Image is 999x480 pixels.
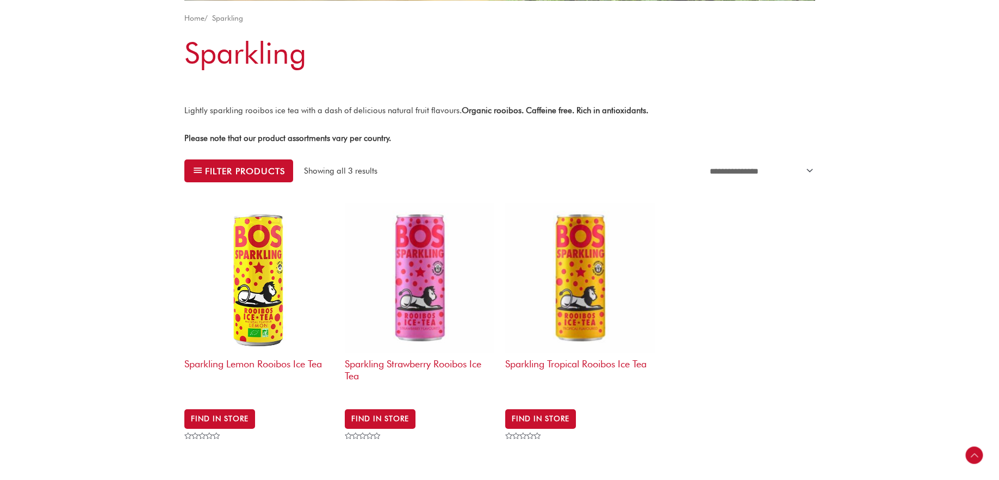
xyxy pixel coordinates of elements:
a: BUY IN STORE [505,409,576,429]
h2: Sparkling Lemon Rooibos Ice Tea [184,353,334,395]
a: BUY IN STORE [184,409,255,429]
img: Sparkling Strawberry Rooibos Ice Tea [345,203,494,353]
strong: Organic rooibos. Caffeine free. Rich in antioxidants. [462,106,648,115]
a: BUY IN STORE [345,409,415,429]
a: Home [184,14,204,22]
h2: Sparkling Strawberry Rooibos Ice Tea [345,353,494,395]
nav: Breadcrumb [184,11,815,25]
img: Sparkling Tropical Rooibos Ice Tea [505,203,655,353]
a: Sparkling Lemon Rooibos Ice Tea [184,203,334,399]
p: Lightly sparkling rooibos ice tea with a dash of delicious natural fruit flavours. [184,104,815,118]
button: Filter products [184,159,294,182]
p: Showing all 3 results [304,165,377,177]
h1: Sparkling [184,32,815,74]
h2: Sparkling Tropical Rooibos Ice Tea [505,353,655,395]
img: Bos Lemon Ice Tea Can [184,203,334,353]
select: Shop order [703,159,815,182]
strong: Please note that our product assortments vary per country. [184,133,391,143]
span: Filter products [205,167,285,175]
a: Sparkling Strawberry Rooibos Ice Tea [345,203,494,399]
a: Sparkling Tropical Rooibos Ice Tea [505,203,655,399]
